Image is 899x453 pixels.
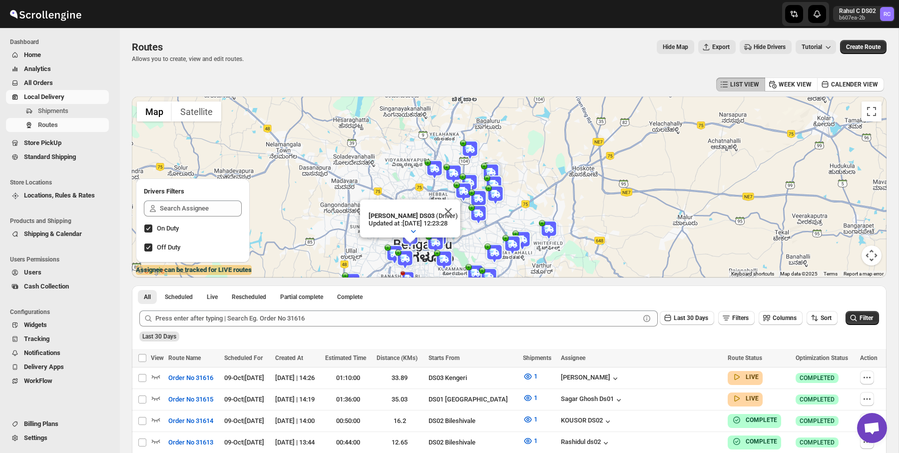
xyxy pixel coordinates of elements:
button: 1 [517,433,543,449]
span: Rescheduled [232,293,266,301]
span: Hide Map [663,43,688,51]
span: COMPLETED [800,395,835,403]
span: Standard Shipping [24,153,76,160]
button: Map camera controls [862,245,882,265]
div: Sagar Ghosh Ds01 [561,395,624,405]
button: LIVE [732,393,759,403]
span: Store PickUp [24,139,61,146]
button: Last 30 Days [660,311,714,325]
span: Route Name [168,354,201,361]
button: Order No 31613 [162,434,219,450]
h2: Drivers Filters [144,186,242,196]
button: WorkFlow [6,374,109,388]
span: Order No 31614 [168,416,213,426]
span: Notifications [24,349,60,356]
div: DS02 Bileshivale [429,437,517,447]
input: Press enter after typing | Search Eg. Order No 31616 [155,310,640,326]
span: Sort [821,314,832,321]
span: Order No 31613 [168,437,213,447]
span: Last 30 Days [674,314,708,321]
input: Search Assignee [160,200,242,216]
button: Hide Drivers [740,40,792,54]
button: All routes [138,290,157,304]
button: Users [6,265,109,279]
a: Report a map error [844,271,884,276]
button: CALENDER VIEW [817,77,884,91]
button: Filter [846,311,879,325]
button: 1 [517,390,543,406]
span: Assignee [561,354,585,361]
label: Assignee can be tracked for LIVE routes [136,265,252,275]
span: COMPLETED [800,438,835,446]
div: 00:50:00 [325,416,371,426]
button: [PERSON_NAME] [561,373,620,383]
button: Map action label [657,40,694,54]
span: Created At [275,354,303,361]
span: Users [24,268,41,276]
button: Sort [807,311,838,325]
button: Filters [718,311,755,325]
div: Open chat [857,413,887,443]
p: Updated at : [DATE] 12:23:28 [368,219,457,227]
a: Terms (opens in new tab) [824,271,838,276]
div: 01:36:00 [325,394,371,404]
button: Order No 31616 [162,370,219,386]
span: Locations, Rules & Rates [24,191,95,199]
span: 09-Oct | [DATE] [224,395,264,403]
button: 1 [517,411,543,427]
span: Complete [337,293,363,301]
span: Widgets [24,321,47,328]
img: ScrollEngine [8,1,83,26]
button: Shipments [6,104,109,118]
b: COMPLETE [746,438,777,445]
span: Action [860,354,878,361]
button: COMPLETE [732,415,777,425]
span: Shipments [523,354,551,361]
span: Last 30 Days [142,333,176,340]
span: Billing Plans [24,420,58,427]
p: Rahul C DS02 [839,7,876,15]
div: DS01 [GEOGRAPHIC_DATA] [429,394,517,404]
span: Shipping & Calendar [24,230,82,237]
button: WEEK VIEW [765,77,818,91]
button: Order No 31615 [162,391,219,407]
button: Tutorial [796,40,836,54]
span: Route Status [728,354,762,361]
span: Hide Drivers [754,43,786,51]
button: KOUSOR DS02 [561,416,613,426]
span: Scheduled [165,293,193,301]
button: Home [6,48,109,62]
span: Rahul C DS02 [880,7,894,21]
button: Settings [6,431,109,445]
span: Settings [24,434,47,441]
span: View [151,354,164,361]
button: LIST VIEW [716,77,765,91]
div: DS03 Kengeri [429,373,517,383]
span: 1 [534,415,537,423]
div: [DATE] | 14:19 [275,394,319,404]
span: CALENDER VIEW [831,80,878,88]
button: Widgets [6,318,109,332]
button: Tracking [6,332,109,346]
span: Store Locations [10,178,113,186]
span: Routes [132,41,163,53]
span: 09-Oct | [DATE] [224,374,264,381]
span: Export [712,43,730,51]
text: RC [884,11,891,17]
div: 35.03 [377,394,423,404]
div: 16.2 [377,416,423,426]
div: 12.65 [377,437,423,447]
span: COMPLETED [800,417,835,425]
span: Routes [38,121,58,128]
button: 1 [517,368,543,384]
span: WEEK VIEW [779,80,812,88]
button: LIVE [732,372,759,382]
p: Allows you to create, view and edit routes. [132,55,244,63]
span: Filters [732,314,749,321]
b: [PERSON_NAME] DS03 [368,212,434,219]
span: All Orders [24,79,53,86]
span: Order No 31615 [168,394,213,404]
span: Live [207,293,218,301]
